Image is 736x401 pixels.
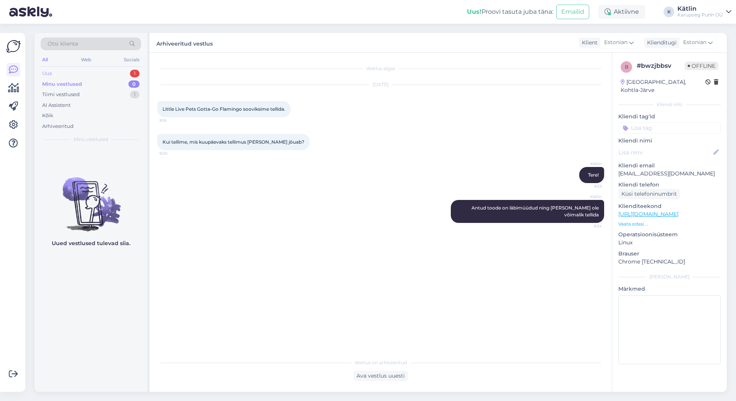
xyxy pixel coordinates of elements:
div: All [41,55,49,65]
div: K [664,7,674,17]
p: Vaata edasi ... [618,221,721,228]
p: Kliendi nimi [618,137,721,145]
span: 9:34 [573,223,602,229]
div: Socials [122,55,141,65]
div: Uus [42,70,52,77]
div: Kliendi info [618,101,721,108]
div: [DATE] [157,81,604,88]
div: Tiimi vestlused [42,91,80,98]
p: Klienditeekond [618,202,721,210]
div: Vestlus algas [157,65,604,72]
div: Küsi telefoninumbrit [618,189,680,199]
span: Estonian [604,38,628,47]
p: Uued vestlused tulevad siia. [52,239,130,247]
span: Tere! [588,172,599,178]
div: [PERSON_NAME] [618,273,721,280]
div: [GEOGRAPHIC_DATA], Kohtla-Järve [621,78,705,94]
p: Linux [618,239,721,247]
a: [URL][DOMAIN_NAME] [618,211,678,218]
p: Chrome [TECHNICAL_ID] [618,258,721,266]
div: Karupoeg Puhh OÜ [677,12,723,18]
div: # bwzjbbsv [637,61,685,70]
span: Otsi kliente [48,40,78,48]
input: Lisa tag [618,122,721,134]
div: Ava vestlus uuesti [353,371,408,381]
span: Vestlus on arhiveeritud [355,359,407,366]
img: No chats [34,164,147,232]
div: Kõik [42,112,53,119]
span: Antud toode on läbimüüdud ning [PERSON_NAME] ole võimalik tellida [472,205,600,218]
span: Kätlin [573,194,602,200]
p: Operatsioonisüsteem [618,231,721,239]
span: Kui tellime, mis kuupäevaks tellimus [PERSON_NAME] jõuab? [163,139,304,145]
div: Klienditugi [644,39,677,47]
p: Kliendi telefon [618,181,721,189]
span: Minu vestlused [74,136,108,143]
p: Märkmed [618,285,721,293]
label: Arhiveeritud vestlus [156,38,213,48]
img: Askly Logo [6,39,21,54]
p: Kliendi tag'id [618,113,721,121]
div: 1 [130,70,140,77]
p: Kliendi email [618,162,721,170]
a: KätlinKarupoeg Puhh OÜ [677,6,731,18]
span: b [625,64,628,70]
p: Brauser [618,250,721,258]
div: Arhiveeritud [42,123,74,130]
input: Lisa nimi [619,148,712,157]
p: [EMAIL_ADDRESS][DOMAIN_NAME] [618,170,721,178]
span: Little Live Pets Gotta-Go Flamingo sooviksime tellida. [163,106,285,112]
div: Web [79,55,93,65]
span: Estonian [683,38,706,47]
span: Kätlin [573,161,602,167]
div: 1 [130,91,140,98]
b: Uus! [467,8,481,15]
div: Klient [579,39,598,47]
div: Proovi tasuta juba täna: [467,7,553,16]
span: 9:33 [573,183,602,189]
span: 9:20 [159,151,188,156]
div: Minu vestlused [42,80,82,88]
div: 0 [128,80,140,88]
div: Aktiivne [598,5,645,19]
div: AI Assistent [42,101,71,109]
span: Offline [685,62,718,70]
div: Kätlin [677,6,723,12]
button: Emailid [556,5,589,19]
span: 9:16 [159,118,188,123]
